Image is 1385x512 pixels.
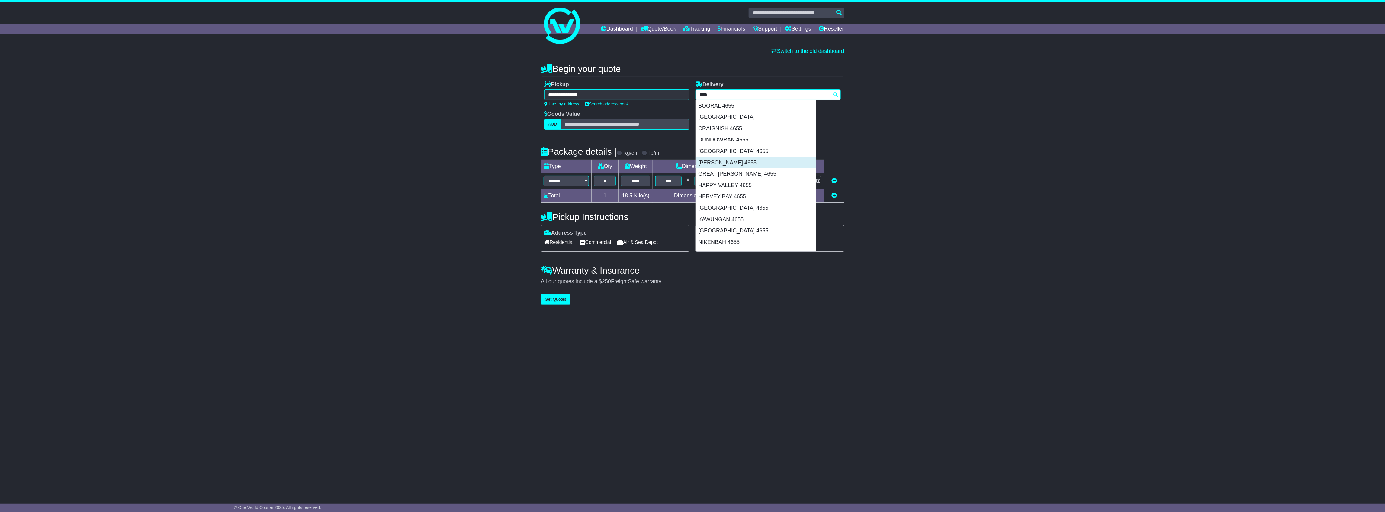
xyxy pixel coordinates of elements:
[619,189,653,202] td: Kilo(s)
[602,278,611,284] span: 250
[696,112,816,123] div: [GEOGRAPHIC_DATA]
[696,191,816,203] div: HERVEY BAY 4655
[619,160,653,173] td: Weight
[696,225,816,237] div: [GEOGRAPHIC_DATA] 4655
[696,146,816,157] div: [GEOGRAPHIC_DATA] 4655
[544,111,580,118] label: Goods Value
[541,189,592,202] td: Total
[544,81,569,88] label: Pickup
[718,24,745,34] a: Financials
[696,89,841,100] typeahead: Please provide city
[592,189,619,202] td: 1
[753,24,777,34] a: Support
[696,81,724,88] label: Delivery
[580,238,611,247] span: Commercial
[696,100,816,112] div: BOORAL 4655
[696,203,816,214] div: [GEOGRAPHIC_DATA] 4655
[696,168,816,180] div: GREAT [PERSON_NAME] 4655
[696,123,816,134] div: CRAIGNISH 4655
[684,24,710,34] a: Tracking
[544,238,574,247] span: Residential
[785,24,811,34] a: Settings
[622,193,632,199] span: 18.5
[601,24,633,34] a: Dashboard
[585,102,629,106] a: Search address book
[649,150,659,157] label: lb/in
[641,24,676,34] a: Quote/Book
[541,265,844,275] h4: Warranty & Insurance
[617,238,658,247] span: Air & Sea Depot
[624,150,639,157] label: kg/cm
[541,160,592,173] td: Type
[819,24,844,34] a: Reseller
[696,214,816,225] div: KAWUNGAN 4655
[653,160,763,173] td: Dimensions (L x W x H)
[544,230,587,236] label: Address Type
[541,212,689,222] h4: Pickup Instructions
[684,173,692,189] td: x
[234,505,321,510] span: © One World Courier 2025. All rights reserved.
[541,294,570,305] button: Get Quotes
[541,278,844,285] div: All our quotes include a $ FreightSafe warranty.
[696,134,816,146] div: DUNDOWRAN 4655
[772,48,844,54] a: Switch to the old dashboard
[541,147,617,157] h4: Package details |
[544,119,561,130] label: AUD
[696,237,816,248] div: NIKENBAH 4655
[831,193,837,199] a: Add new item
[696,180,816,191] div: HAPPY VALLEY 4655
[592,160,619,173] td: Qty
[696,248,816,259] div: PIALBA 4655
[544,102,579,106] a: Use my address
[831,178,837,184] a: Remove this item
[541,64,844,74] h4: Begin your quote
[653,189,763,202] td: Dimensions in Centimetre(s)
[696,157,816,169] div: [PERSON_NAME] 4655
